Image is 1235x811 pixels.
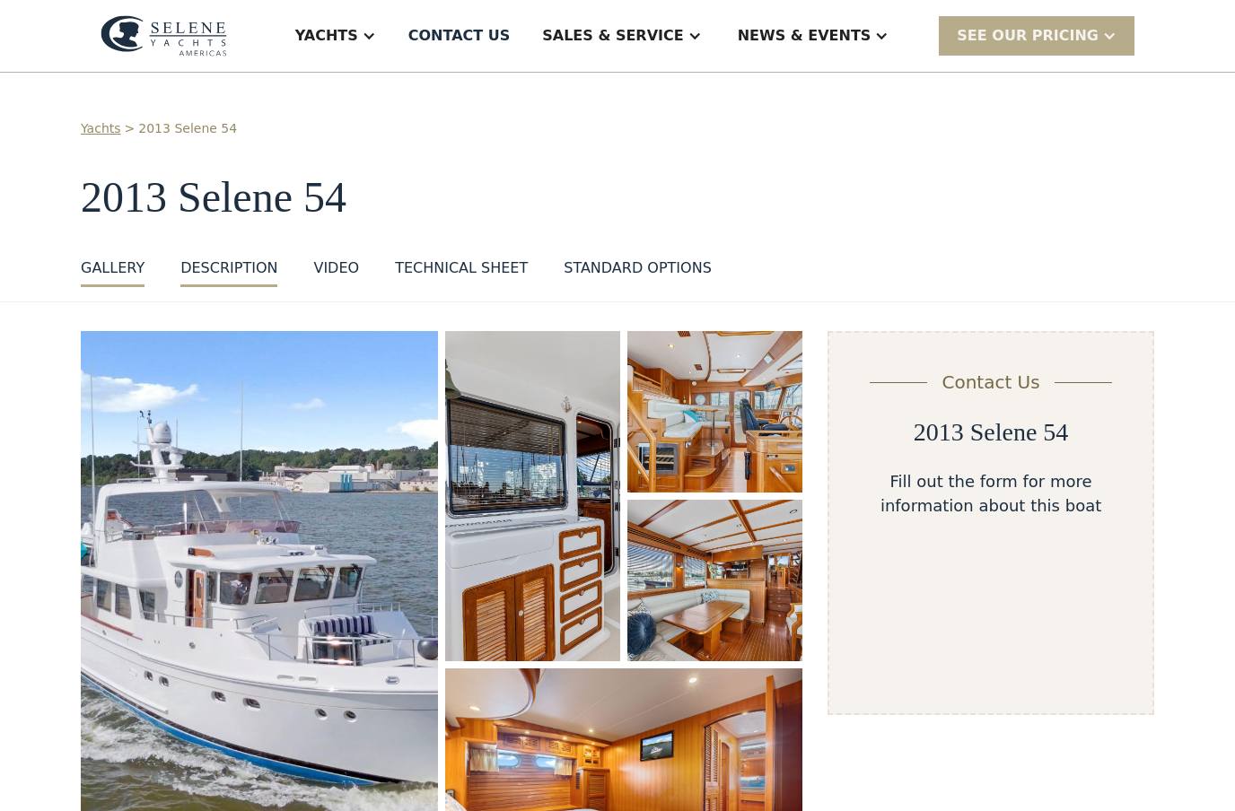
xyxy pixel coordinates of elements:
div: Contact US [408,25,511,47]
div: Fill out the form for more information about this boat [858,469,1124,518]
div: Yachts [295,25,358,47]
a: VIDEO [313,257,359,287]
div: News & EVENTS [738,25,872,47]
div: Contact Us [942,369,1039,396]
a: open lightbox [627,500,802,661]
div: GALLERY [81,257,145,279]
img: logo [101,15,227,57]
div: Sales & Service [542,25,683,47]
a: DESCRIPTION [180,257,277,287]
a: Yachts [81,119,121,138]
div: SEE Our Pricing [957,25,1099,47]
div: STANDARD OPTIONS [564,257,712,279]
h1: 2013 Selene 54 [81,174,1154,222]
a: TECHNICAL SHEET [395,257,528,287]
a: STANDARD OPTIONS [564,257,712,287]
a: open lightbox [627,331,802,493]
a: 2013 Selene 54 [138,119,237,138]
h2: 2013 Selene 54 [914,417,1069,448]
div: TECHNICAL SHEET [395,257,528,279]
div: DESCRIPTION [180,257,277,279]
div: SEE Our Pricing [939,16,1134,55]
div: > [125,119,136,138]
div: VIDEO [313,257,359,279]
form: Email Form [828,331,1154,715]
a: open lightbox [445,331,620,661]
a: GALLERY [81,257,145,287]
iframe: Form 0 [858,543,1124,677]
